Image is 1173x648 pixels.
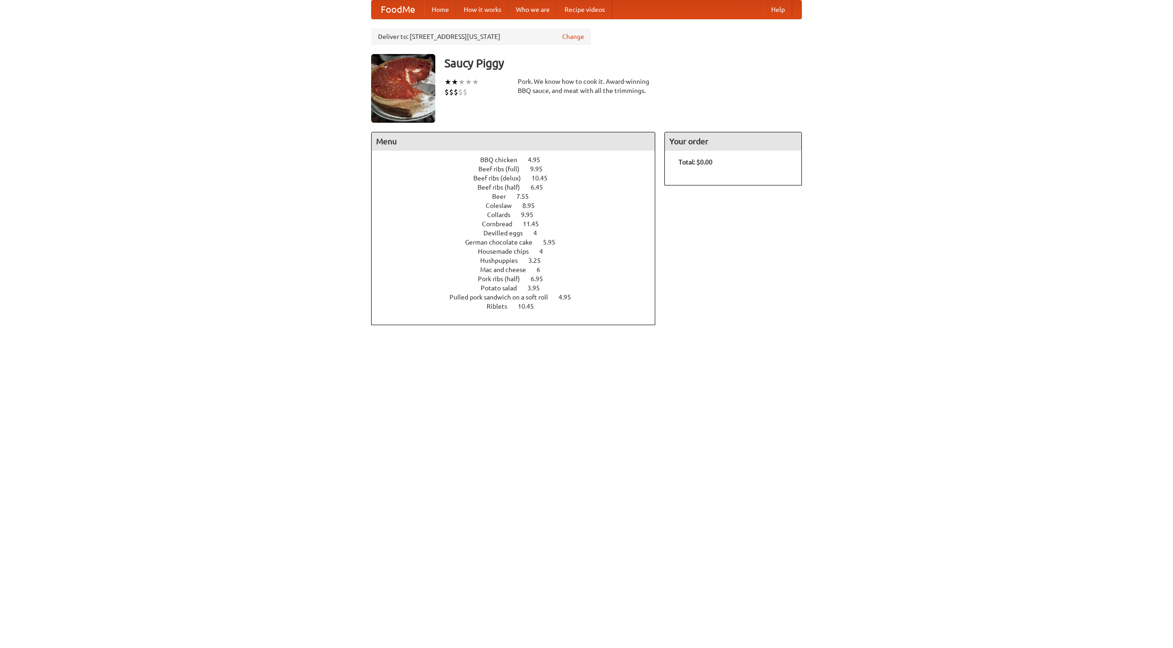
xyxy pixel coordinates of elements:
span: Beef ribs (delux) [473,174,530,182]
div: Deliver to: [STREET_ADDRESS][US_STATE] [371,28,591,45]
li: $ [454,87,458,97]
span: 6 [537,266,549,273]
a: German chocolate cake 5.95 [465,239,572,246]
span: 4 [533,229,546,237]
a: Devilled eggs 4 [483,229,554,237]
span: 10.45 [532,174,557,182]
span: 4.95 [528,156,549,163]
span: Beef ribs (full) [478,165,529,173]
span: 4 [539,248,552,255]
a: Hushpuppies 3.25 [480,257,558,264]
li: ★ [451,77,458,87]
span: 3.95 [527,284,549,292]
li: $ [463,87,467,97]
span: Coleslaw [486,202,521,209]
a: Beef ribs (full) 9.95 [478,165,559,173]
a: Change [562,32,584,41]
span: Beer [492,193,515,200]
h3: Saucy Piggy [444,54,802,72]
a: BBQ chicken 4.95 [480,156,557,163]
a: Pulled pork sandwich on a soft roll 4.95 [449,294,588,301]
a: Beer 7.55 [492,193,546,200]
b: Total: $0.00 [679,158,713,166]
a: Who we are [509,0,557,19]
span: Devilled eggs [483,229,532,237]
span: 9.95 [530,165,552,173]
span: 10.45 [518,303,543,310]
span: 3.25 [528,257,550,264]
a: FoodMe [372,0,424,19]
a: Home [424,0,456,19]
a: Collards 9.95 [487,211,550,218]
span: 5.95 [543,239,565,246]
a: Beef ribs (delux) 10.45 [473,174,565,182]
span: Pulled pork sandwich on a soft roll [449,294,557,301]
li: ★ [444,77,451,87]
span: Potato salad [481,284,526,292]
li: $ [458,87,463,97]
a: Coleslaw 8.95 [486,202,552,209]
li: ★ [465,77,472,87]
a: Mac and cheese 6 [480,266,557,273]
a: Housemade chips 4 [478,248,560,255]
span: Riblets [487,303,516,310]
span: 4.95 [559,294,580,301]
span: 8.95 [522,202,544,209]
span: Pork ribs (half) [478,275,529,283]
a: Beef ribs (half) 6.45 [477,184,560,191]
span: BBQ chicken [480,156,526,163]
span: Collards [487,211,520,218]
a: Cornbread 11.45 [482,220,556,228]
li: ★ [458,77,465,87]
a: Pork ribs (half) 6.95 [478,275,560,283]
span: Mac and cheese [480,266,535,273]
h4: Menu [372,132,655,151]
span: Beef ribs (half) [477,184,529,191]
span: Cornbread [482,220,521,228]
img: angular.jpg [371,54,435,123]
a: Help [764,0,792,19]
li: $ [449,87,454,97]
a: Riblets 10.45 [487,303,551,310]
span: 11.45 [523,220,548,228]
li: $ [444,87,449,97]
span: German chocolate cake [465,239,542,246]
li: ★ [472,77,479,87]
span: 6.45 [531,184,552,191]
span: Housemade chips [478,248,538,255]
a: Recipe videos [557,0,612,19]
span: 6.95 [531,275,552,283]
a: How it works [456,0,509,19]
a: Potato salad 3.95 [481,284,557,292]
span: 7.55 [516,193,538,200]
div: Pork. We know how to cook it. Award-winning BBQ sauce, and meat with all the trimmings. [518,77,655,95]
span: 9.95 [521,211,543,218]
span: Hushpuppies [480,257,527,264]
h4: Your order [665,132,801,151]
